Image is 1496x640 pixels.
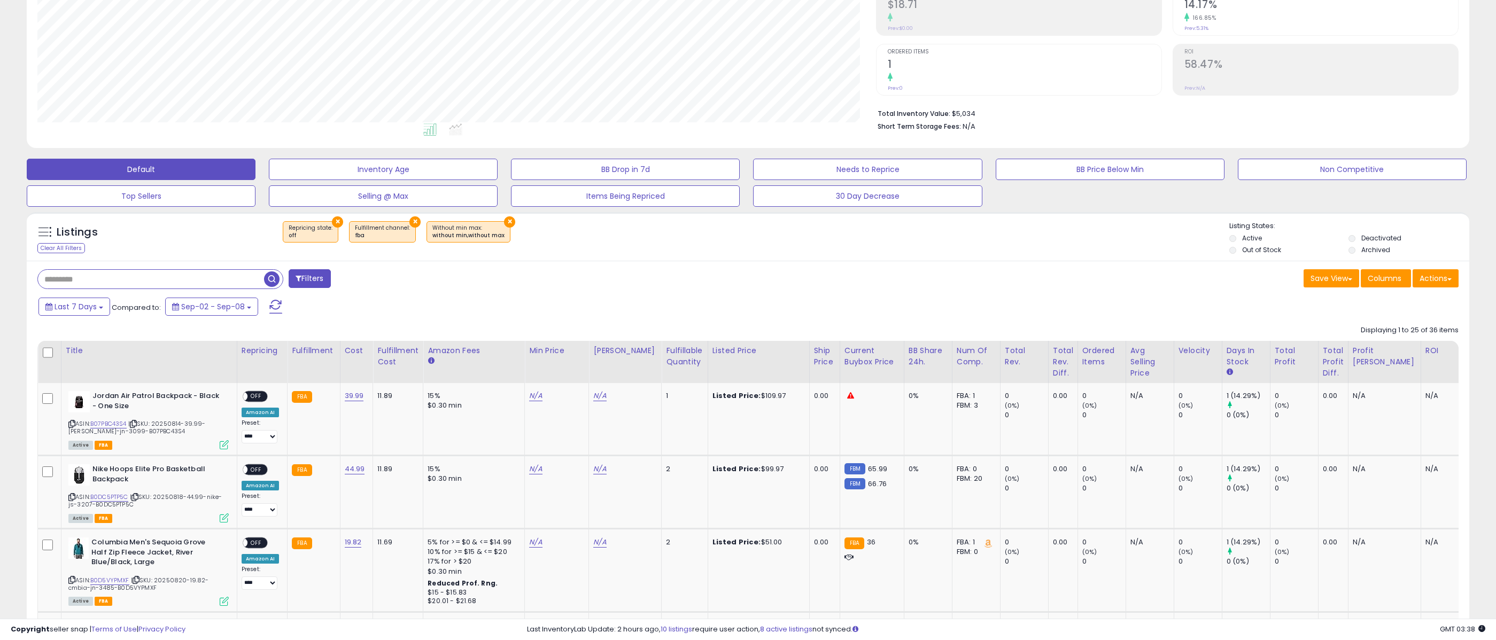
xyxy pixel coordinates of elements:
span: All listings currently available for purchase on Amazon [68,441,93,450]
div: ASIN: [68,464,229,521]
small: FBA [292,537,312,549]
div: FBM: 20 [957,474,992,483]
div: ROI [1425,345,1464,356]
div: 10% for >= $15 & <= $20 [428,547,516,557]
div: fba [355,232,410,239]
small: (0%) [1275,548,1290,556]
div: 1 [666,391,699,401]
div: 0 [1179,557,1222,566]
div: 0 [1179,391,1222,401]
a: Privacy Policy [138,624,185,634]
div: 0.00 [1053,537,1069,547]
div: 0 [1005,483,1048,493]
small: Days In Stock. [1227,368,1233,377]
span: FBA [95,441,113,450]
div: 0 [1005,391,1048,401]
small: FBA [292,464,312,476]
label: Deactivated [1361,233,1401,243]
button: × [504,216,515,228]
button: Save View [1304,269,1359,287]
div: Total Rev. [1005,345,1044,368]
div: 0 [1179,410,1222,420]
div: $20.01 - $21.68 [428,597,516,606]
a: 19.82 [345,537,362,548]
div: 0.00 [1323,391,1340,401]
small: FBA [292,391,312,403]
div: 0 [1005,464,1048,474]
div: Fulfillment [292,345,335,356]
b: Jordan Air Patrol Backpack - Black - One Size [92,391,222,413]
div: 15% [428,391,516,401]
div: 5% for >= $0 & <= $14.99 [428,537,516,547]
span: Fulfillment channel : [355,224,410,240]
div: N/A [1353,464,1413,474]
span: Last 7 Days [55,301,97,312]
small: (0%) [1179,548,1193,556]
b: Listed Price: [712,391,761,401]
span: OFF [247,465,265,474]
div: N/A [1425,464,1461,474]
div: Amazon AI [242,408,279,417]
small: (0%) [1275,474,1290,483]
b: Short Term Storage Fees: [878,122,961,131]
div: 0 [1275,537,1318,547]
div: N/A [1130,537,1166,547]
a: N/A [593,391,606,401]
div: 0.00 [814,391,832,401]
div: Repricing [242,345,283,356]
div: 0 [1275,483,1318,493]
small: (0%) [1275,401,1290,410]
div: 17% for > $20 [428,557,516,566]
small: (0%) [1005,548,1020,556]
div: $0.30 min [428,474,516,483]
a: N/A [529,391,542,401]
button: Needs to Reprice [753,159,982,180]
div: BB Share 24h. [909,345,948,368]
div: N/A [1130,391,1166,401]
span: Ordered Items [888,49,1161,55]
small: Prev: 0 [888,85,903,91]
small: Amazon Fees. [428,356,434,366]
button: Inventory Age [269,159,498,180]
a: 8 active listings [760,624,812,634]
div: 15% [428,464,516,474]
div: 0 [1179,483,1222,493]
div: FBA: 0 [957,464,992,474]
div: Ship Price [814,345,835,368]
label: Active [1242,233,1262,243]
small: (0%) [1005,474,1020,483]
a: 39.99 [345,391,364,401]
small: (0%) [1179,474,1193,483]
b: Nike Hoops Elite Pro Basketball Backpack [92,464,222,487]
small: (0%) [1082,474,1097,483]
small: 166.85% [1189,14,1216,22]
div: 0 [1179,464,1222,474]
div: 0 [1082,537,1126,547]
div: $15 - $15.83 [428,588,516,597]
div: 0 [1275,391,1318,401]
small: (0%) [1082,548,1097,556]
div: Days In Stock [1227,345,1266,368]
div: 0 [1082,483,1126,493]
div: N/A [1425,537,1461,547]
img: 3134J13L7wL._SL40_.jpg [68,391,90,412]
a: B07PBC43S4 [90,419,127,428]
span: All listings currently available for purchase on Amazon [68,597,93,606]
div: ASIN: [68,537,229,605]
div: seller snap | | [11,625,185,635]
span: Without min max : [432,224,505,240]
a: N/A [593,464,606,474]
h2: 58.47% [1184,58,1458,73]
div: Fulfillment Cost [377,345,418,368]
span: 2025-09-16 03:38 GMT [1440,624,1485,634]
div: 0.00 [1323,464,1340,474]
div: Preset: [242,566,279,589]
small: FBM [844,463,865,474]
div: 0 (0%) [1227,483,1270,493]
div: [PERSON_NAME] [593,345,657,356]
div: 0% [909,464,944,474]
div: $99.97 [712,464,801,474]
div: 0 [1275,557,1318,566]
a: B0DC5PTP5C [90,493,128,502]
div: without min,without max [432,232,505,239]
